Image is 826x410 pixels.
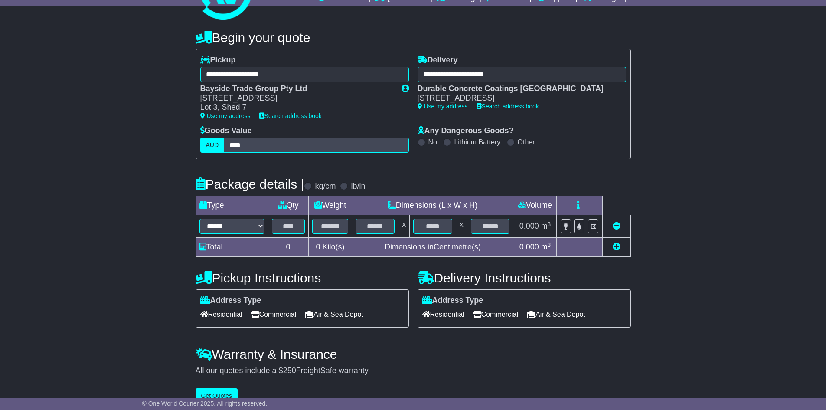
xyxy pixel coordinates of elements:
label: Any Dangerous Goods? [418,126,514,136]
span: Commercial [473,308,518,321]
span: Residential [200,308,242,321]
td: Volume [513,196,557,215]
h4: Pickup Instructions [196,271,409,285]
span: Commercial [251,308,296,321]
td: Qty [268,196,308,215]
sup: 3 [548,242,551,248]
button: Get Quotes [196,388,238,403]
td: Kilo(s) [308,238,352,257]
td: Type [196,196,268,215]
span: 250 [283,366,296,375]
h4: Delivery Instructions [418,271,631,285]
h4: Begin your quote [196,30,631,45]
span: 0.000 [519,243,539,251]
td: x [398,215,410,238]
label: Other [518,138,535,146]
sup: 3 [548,221,551,227]
span: 0 [316,243,320,251]
div: All our quotes include a $ FreightSafe warranty. [196,366,631,376]
h4: Package details | [196,177,304,191]
div: Lot 3, Shed 7 [200,103,393,112]
td: Weight [308,196,352,215]
a: Remove this item [613,222,620,230]
a: Search address book [259,112,322,119]
label: Address Type [200,296,261,305]
div: [STREET_ADDRESS] [418,94,617,103]
div: Durable Concrete Coatings [GEOGRAPHIC_DATA] [418,84,617,94]
label: AUD [200,138,225,153]
td: Total [196,238,268,257]
td: Dimensions in Centimetre(s) [352,238,513,257]
label: Address Type [422,296,483,305]
span: © One World Courier 2025. All rights reserved. [142,400,268,407]
a: Use my address [200,112,251,119]
label: Pickup [200,56,236,65]
a: Search address book [477,103,539,110]
span: m [541,222,551,230]
a: Add new item [613,243,620,251]
label: Lithium Battery [454,138,500,146]
td: x [456,215,467,238]
label: No [428,138,437,146]
td: Dimensions (L x W x H) [352,196,513,215]
span: m [541,243,551,251]
div: [STREET_ADDRESS] [200,94,393,103]
a: Use my address [418,103,468,110]
h4: Warranty & Insurance [196,347,631,361]
label: kg/cm [315,182,336,191]
span: Air & Sea Depot [527,308,585,321]
label: Goods Value [200,126,252,136]
label: Delivery [418,56,458,65]
span: Air & Sea Depot [305,308,363,321]
td: 0 [268,238,308,257]
label: lb/in [351,182,365,191]
span: 0.000 [519,222,539,230]
span: Residential [422,308,464,321]
div: Bayside Trade Group Pty Ltd [200,84,393,94]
